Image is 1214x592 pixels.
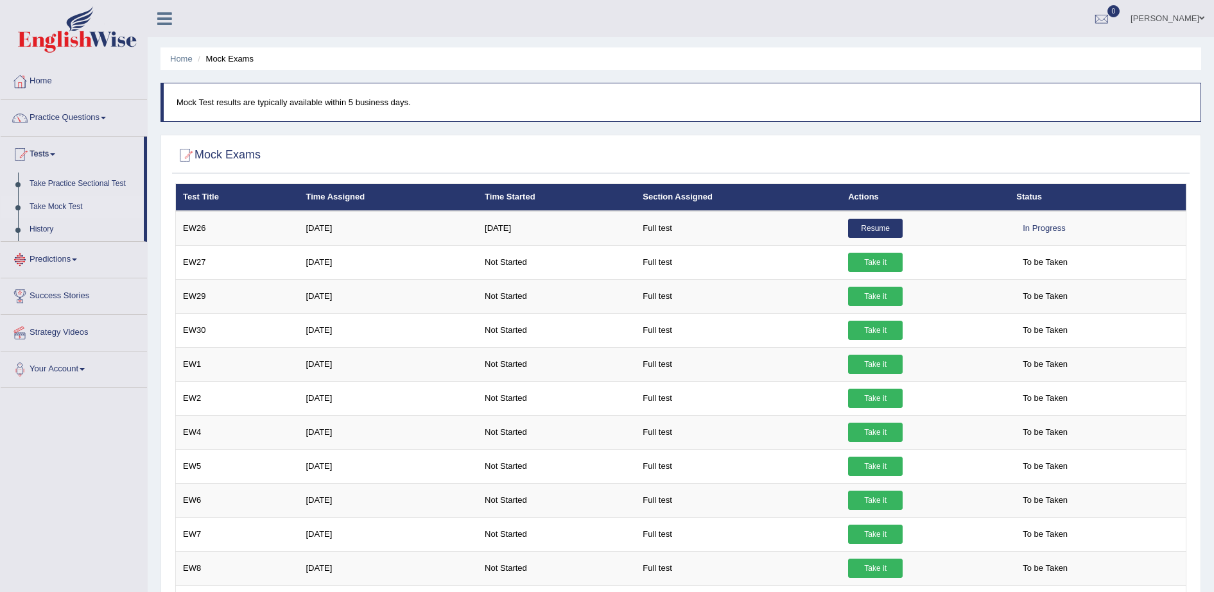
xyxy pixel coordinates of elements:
[176,449,299,483] td: EW5
[177,96,1188,108] p: Mock Test results are typically available within 5 business days.
[1,63,147,96] a: Home
[1009,184,1186,211] th: Status
[176,381,299,415] td: EW2
[636,211,841,246] td: Full test
[848,355,903,374] a: Take it
[636,449,841,483] td: Full test
[299,313,478,347] td: [DATE]
[848,253,903,272] a: Take it
[176,551,299,585] td: EW8
[1,242,147,274] a: Predictions
[636,551,841,585] td: Full test
[478,449,636,483] td: Not Started
[176,211,299,246] td: EW26
[848,423,903,442] a: Take it
[299,517,478,551] td: [DATE]
[299,381,478,415] td: [DATE]
[841,184,1009,211] th: Actions
[175,146,261,165] h2: Mock Exams
[636,279,841,313] td: Full test
[478,415,636,449] td: Not Started
[1,315,147,347] a: Strategy Videos
[848,525,903,544] a: Take it
[478,184,636,211] th: Time Started
[478,551,636,585] td: Not Started
[299,279,478,313] td: [DATE]
[478,245,636,279] td: Not Started
[1,278,147,310] a: Success Stories
[848,491,903,510] a: Take it
[1,137,144,169] a: Tests
[176,415,299,449] td: EW4
[1016,389,1074,408] span: To be Taken
[299,449,478,483] td: [DATE]
[478,483,636,517] td: Not Started
[636,381,841,415] td: Full test
[176,347,299,381] td: EW1
[24,196,144,219] a: Take Mock Test
[1016,253,1074,272] span: To be Taken
[1,351,147,384] a: Your Account
[636,184,841,211] th: Section Assigned
[848,559,903,578] a: Take it
[1016,321,1074,340] span: To be Taken
[195,53,254,65] li: Mock Exams
[1016,219,1071,238] div: In Progress
[176,245,299,279] td: EW27
[478,347,636,381] td: Not Started
[176,483,299,517] td: EW6
[299,245,478,279] td: [DATE]
[176,279,299,313] td: EW29
[478,211,636,246] td: [DATE]
[170,54,193,63] a: Home
[848,219,903,238] a: Resume
[636,517,841,551] td: Full test
[1016,491,1074,510] span: To be Taken
[1016,355,1074,374] span: To be Taken
[848,389,903,408] a: Take it
[299,483,478,517] td: [DATE]
[1016,525,1074,544] span: To be Taken
[636,245,841,279] td: Full test
[299,415,478,449] td: [DATE]
[24,173,144,196] a: Take Practice Sectional Test
[848,287,903,306] a: Take it
[24,218,144,241] a: History
[636,483,841,517] td: Full test
[1016,559,1074,578] span: To be Taken
[478,279,636,313] td: Not Started
[176,517,299,551] td: EW7
[1016,457,1074,476] span: To be Taken
[478,313,636,347] td: Not Started
[299,184,478,211] th: Time Assigned
[1016,423,1074,442] span: To be Taken
[848,457,903,476] a: Take it
[636,347,841,381] td: Full test
[176,313,299,347] td: EW30
[1107,5,1120,17] span: 0
[299,347,478,381] td: [DATE]
[1,100,147,132] a: Practice Questions
[478,381,636,415] td: Not Started
[636,313,841,347] td: Full test
[478,517,636,551] td: Not Started
[636,415,841,449] td: Full test
[1016,287,1074,306] span: To be Taken
[299,551,478,585] td: [DATE]
[299,211,478,246] td: [DATE]
[176,184,299,211] th: Test Title
[848,321,903,340] a: Take it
